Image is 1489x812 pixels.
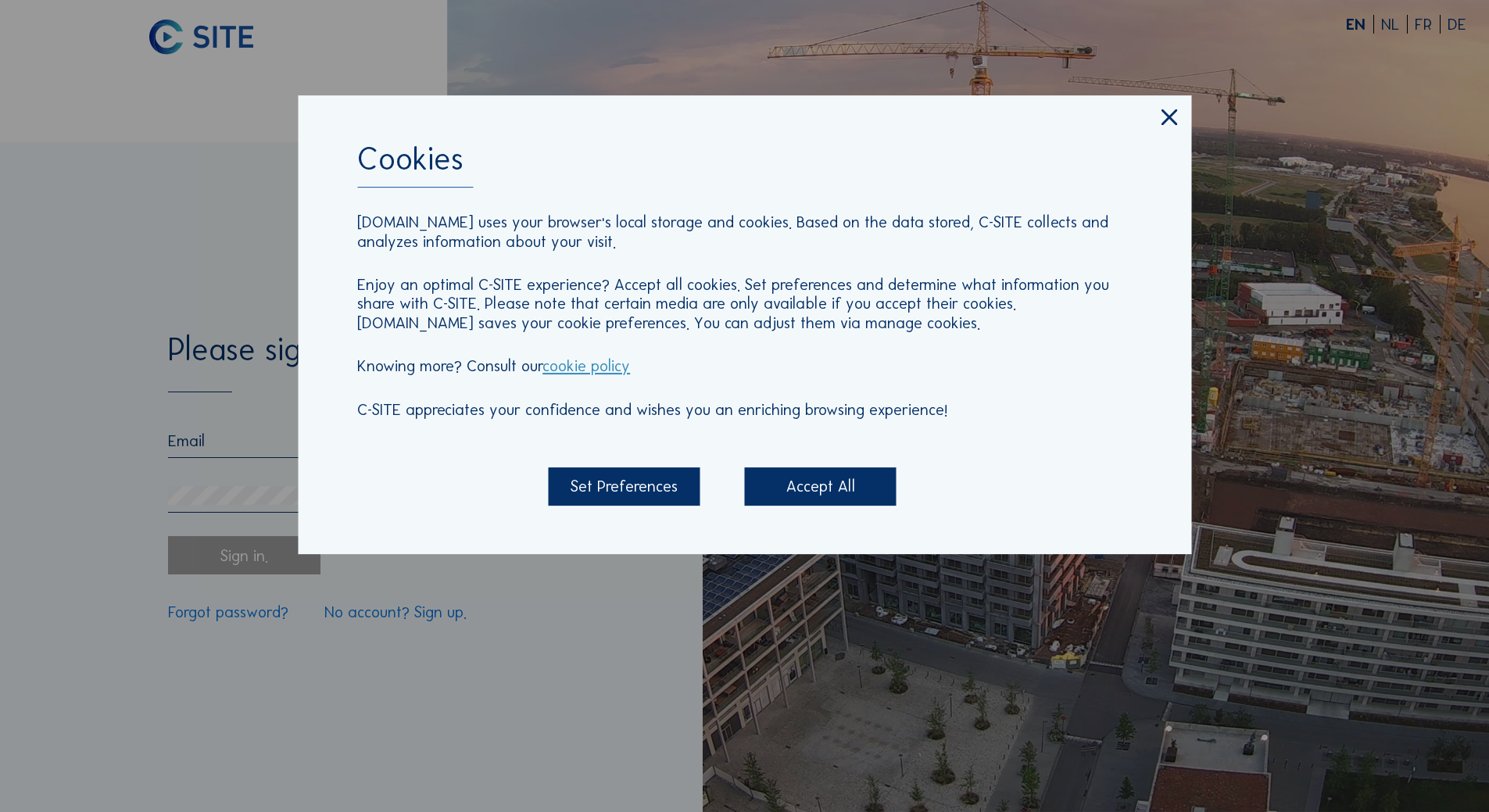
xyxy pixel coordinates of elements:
div: Accept All [745,467,897,506]
div: Cookies [357,144,1132,188]
div: Set Preferences [548,467,700,506]
p: Knowing more? Consult our [357,356,1132,375]
p: Enjoy an optimal C-SITE experience? Accept all cookies. Set preferences and determine what inform... [357,275,1132,332]
p: C-SITE appreciates your confidence and wishes you an enriching browsing experience! [357,400,1132,419]
a: cookie policy [542,356,630,375]
p: [DOMAIN_NAME] uses your browser's local storage and cookies. Based on the data stored, C-SITE col... [357,213,1132,251]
